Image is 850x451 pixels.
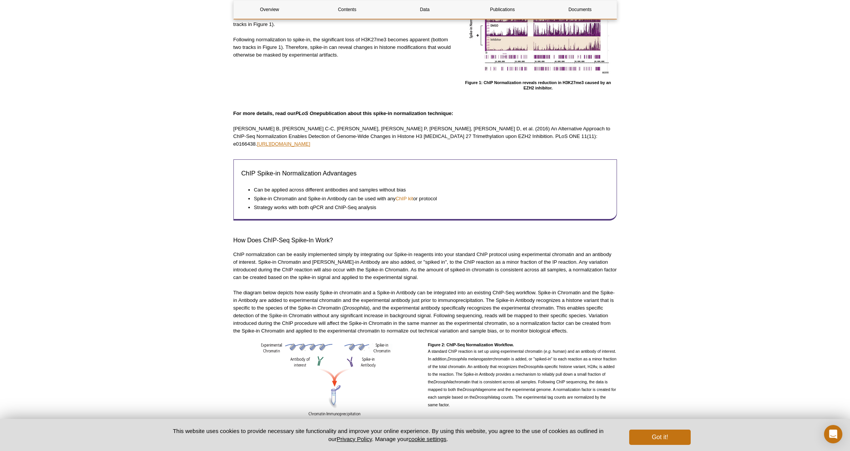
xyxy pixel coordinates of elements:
[524,364,543,369] em: Drosophila
[466,0,538,19] a: Publications
[233,236,617,245] h3: How Does ChIP-Seq Spike-In Work?
[344,305,368,311] em: Drosophila
[434,380,453,384] em: Drosophila
[337,436,372,442] a: Privacy Policy
[463,387,482,392] em: Drosophila
[254,194,601,203] li: Spike-in Chromatin and Spike-in Antibody can be used with any or protocol
[233,125,617,148] p: [PERSON_NAME] B, [PERSON_NAME] C-C, [PERSON_NAME], [PERSON_NAME] P, [PERSON_NAME], [PERSON_NAME] ...
[408,436,446,442] button: cookie settings
[233,251,617,281] p: ChIP normalization can be easily implemented simply by integrating our Spike-in reagents into you...
[233,36,454,59] p: Following normalization to spike-in, the significant loss of H3K27me3 becomes apparent (bottom tw...
[160,427,617,443] p: This website uses cookies to provide necessary site functionality and improve your online experie...
[824,425,842,443] div: Open Intercom Messenger
[629,430,690,445] button: Got it!
[389,0,461,19] a: Data
[233,110,453,116] strong: For more details, read our publication about this spike-in normalization technique:
[254,184,601,194] li: Can be applied across different antibodies and samples without bias
[241,169,609,178] h2: ChIP Spike-in Normalization Advantages
[459,80,617,91] h4: Figure 1: ChIP Normalization reveals reduction in H3K27me3 caused by an EZH2 inhibitor.
[428,349,617,407] span: A standard ChIP reaction is set up using experimental chromatin ( . human) and an antibody of int...
[311,0,383,19] a: Contents
[544,0,616,19] a: Documents
[234,0,306,19] a: Overview
[254,203,601,211] li: Strategy works with both qPCR and ChIP-Seq analysis
[257,141,310,147] a: [URL][DOMAIN_NAME]
[428,342,617,347] h4: Figure 2: ChIP-Seq Normalization Workflow.
[295,110,319,116] em: PLoS One
[475,395,494,399] em: Drosophila
[545,349,550,354] em: e.g
[395,195,413,203] a: ChIP kit
[233,289,617,335] p: The diagram below depicts how easily Spike-in chromatin and a Spike-in Antibody can be integrated...
[448,357,492,361] em: Drosophila melanogaster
